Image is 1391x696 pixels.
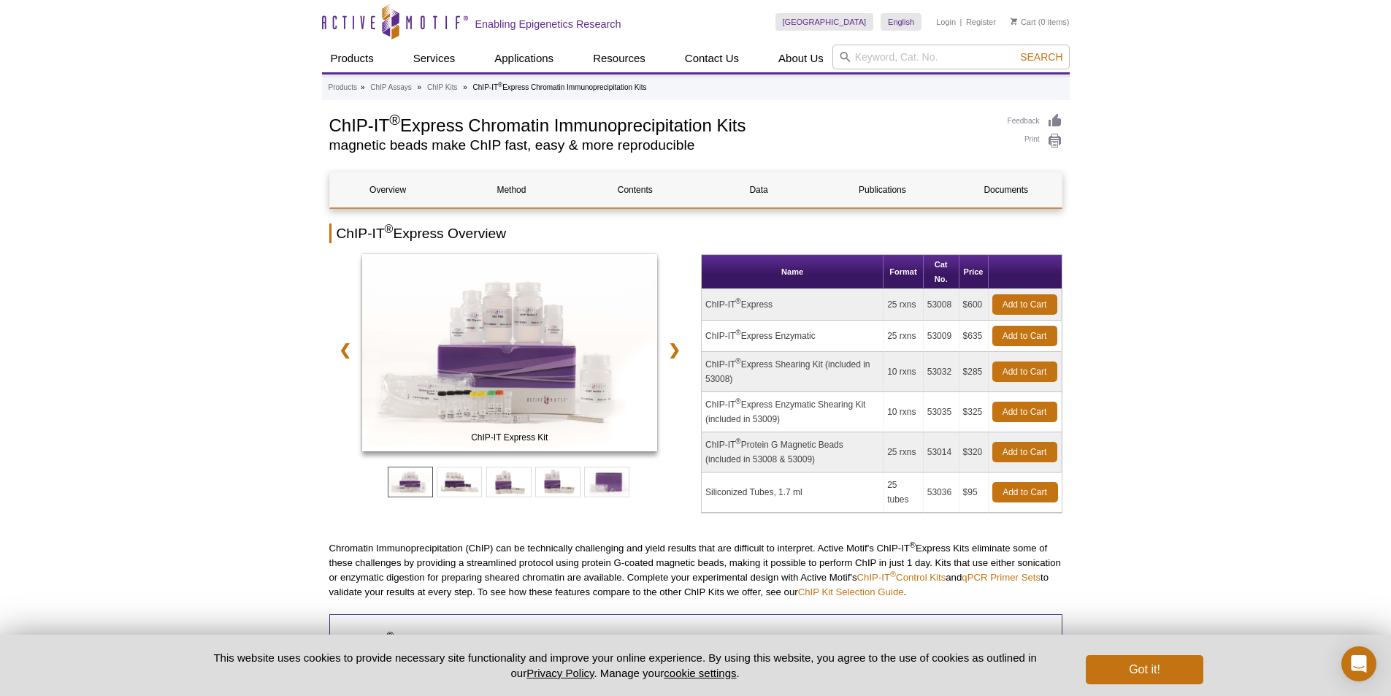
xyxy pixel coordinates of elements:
sup: ® [735,357,740,365]
td: 10 rxns [884,352,924,392]
td: 25 rxns [884,289,924,321]
a: Contact Us [676,45,748,72]
button: cookie settings [664,667,736,679]
img: ChIP-IT Express Kit [362,254,658,451]
a: Products [322,45,383,72]
h1: ChIP-IT Express Chromatin Immunoprecipitation Kits [329,113,993,135]
sup: ® [735,297,740,305]
a: Cart [1011,17,1036,27]
a: Method [453,172,570,207]
li: (0 items) [1011,13,1070,31]
sup: ® [498,81,502,88]
a: Add to Cart [992,482,1058,502]
li: » [463,83,467,91]
td: Siliconized Tubes, 1.7 ml [702,473,884,513]
p: This website uses cookies to provide necessary site functionality and improve your online experie... [188,650,1062,681]
td: ChIP-IT Express [702,289,884,321]
th: Price [959,255,989,289]
a: Add to Cart [992,402,1057,422]
p: Chromatin Immunoprecipitation (ChIP) can be technically challenging and yield results that are di... [329,541,1062,600]
a: Publications [824,172,940,207]
a: ChIP Assays [370,81,412,94]
a: Services [405,45,464,72]
a: Add to Cart [992,294,1057,315]
td: $320 [959,432,989,473]
a: Contents [577,172,693,207]
a: ❮ [329,333,361,367]
td: $600 [959,289,989,321]
td: 53035 [924,392,959,432]
sup: ® [735,397,740,405]
a: Applications [486,45,562,72]
td: 53032 [924,352,959,392]
td: $285 [959,352,989,392]
td: 53009 [924,321,959,352]
sup: ® [890,570,896,578]
h2: magnetic beads make ChIP fast, easy & more reproducible [329,139,993,152]
div: Open Intercom Messenger [1341,646,1376,681]
a: Documents [948,172,1064,207]
a: Products [329,81,357,94]
td: $635 [959,321,989,352]
th: Name [702,255,884,289]
a: English [881,13,921,31]
li: ChIP-IT Express Chromatin Immunoprecipitation Kits [473,83,647,91]
a: Print [1008,133,1062,149]
a: ChIP-IT®Control Kits [857,572,946,583]
td: 53014 [924,432,959,473]
sup: ® [735,437,740,445]
a: [GEOGRAPHIC_DATA] [775,13,874,31]
sup: ® [735,329,740,337]
img: Your Cart [1011,18,1017,25]
td: 25 tubes [884,473,924,513]
a: Privacy Policy [526,667,594,679]
button: Got it! [1086,655,1203,684]
li: » [361,83,365,91]
h2: ChIP-IT Express Overview [329,223,1062,243]
th: Format [884,255,924,289]
a: Register [966,17,996,27]
input: Keyword, Cat. No. [832,45,1070,69]
td: ChIP-IT Express Shearing Kit (included in 53008) [702,352,884,392]
a: Feedback [1008,113,1062,129]
sup: ® [385,223,394,235]
sup: ® [389,112,400,128]
td: $325 [959,392,989,432]
td: 53036 [924,473,959,513]
a: About Us [770,45,832,72]
span: Search [1020,51,1062,63]
a: Overview [330,172,446,207]
h3: ChIP-IT Express Kit Highlights: [345,632,1047,650]
li: | [960,13,962,31]
a: Add to Cart [992,362,1057,382]
span: ChIP-IT Express Kit [365,430,654,445]
h2: Enabling Epigenetics Research [475,18,621,31]
td: ChIP-IT Express Enzymatic Shearing Kit (included in 53009) [702,392,884,432]
li: » [418,83,422,91]
button: Search [1016,50,1067,64]
td: 10 rxns [884,392,924,432]
sup: ® [910,540,916,549]
td: ChIP-IT Protein G Magnetic Beads (included in 53008 & 53009) [702,432,884,473]
sup: ® [386,630,394,642]
a: Add to Cart [992,442,1057,462]
a: ChIP-IT Express Kit [362,254,658,456]
a: Data [700,172,816,207]
a: ChIP Kits [427,81,458,94]
td: 53008 [924,289,959,321]
a: qPCR Primer Sets [962,572,1041,583]
a: ChIP Kit Selection Guide [798,586,904,597]
a: Resources [584,45,654,72]
th: Cat No. [924,255,959,289]
a: Add to Cart [992,326,1057,346]
a: Login [936,17,956,27]
td: ChIP-IT Express Enzymatic [702,321,884,352]
a: ❯ [659,333,690,367]
td: 25 rxns [884,321,924,352]
td: $95 [959,473,989,513]
td: 25 rxns [884,432,924,473]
